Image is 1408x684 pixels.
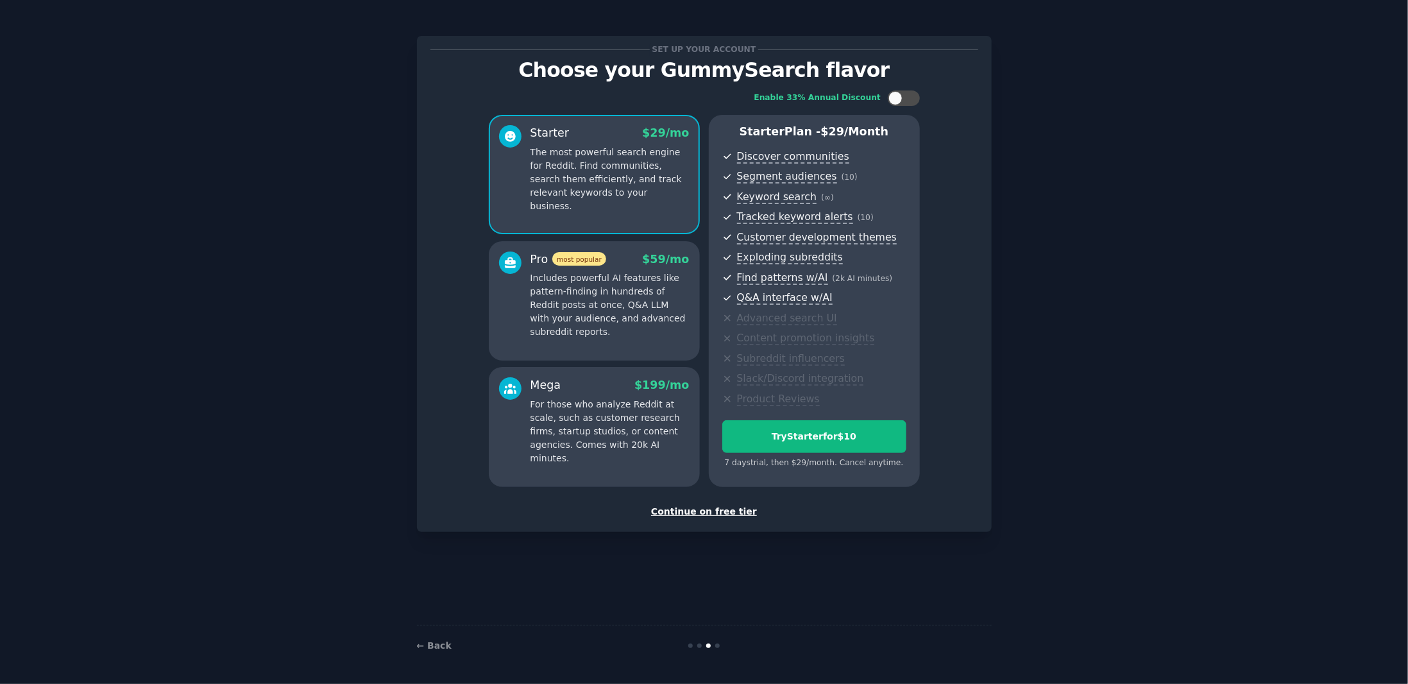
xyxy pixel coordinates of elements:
span: Discover communities [737,150,849,164]
span: Advanced search UI [737,312,837,325]
a: ← Back [417,640,452,651]
div: Starter [530,125,570,141]
p: For those who analyze Reddit at scale, such as customer research firms, startup studios, or conte... [530,398,690,465]
span: ( 2k AI minutes ) [833,274,893,283]
span: Find patterns w/AI [737,271,828,285]
button: TryStarterfor$10 [722,420,906,453]
span: Content promotion insights [737,332,875,345]
p: Includes powerful AI features like pattern-finding in hundreds of Reddit posts at once, Q&A LLM w... [530,271,690,339]
div: Enable 33% Annual Discount [754,92,881,104]
div: Try Starter for $10 [723,430,906,443]
p: Choose your GummySearch flavor [430,59,978,81]
span: Product Reviews [737,393,820,406]
span: $ 199 /mo [634,379,689,391]
span: most popular [552,252,606,266]
span: ( 10 ) [842,173,858,182]
span: Exploding subreddits [737,251,843,264]
div: 7 days trial, then $ 29 /month . Cancel anytime. [722,457,906,469]
span: Customer development themes [737,231,897,244]
div: Continue on free tier [430,505,978,518]
span: Subreddit influencers [737,352,845,366]
span: $ 29 /month [821,125,889,138]
span: Q&A interface w/AI [737,291,833,305]
div: Pro [530,252,606,268]
span: ( 10 ) [858,213,874,222]
p: The most powerful search engine for Reddit. Find communities, search them efficiently, and track ... [530,146,690,213]
div: Mega [530,377,561,393]
span: ( ∞ ) [821,193,834,202]
span: Segment audiences [737,170,837,184]
span: Tracked keyword alerts [737,210,853,224]
span: Keyword search [737,191,817,204]
span: Set up your account [650,43,758,56]
span: $ 59 /mo [642,253,689,266]
p: Starter Plan - [722,124,906,140]
span: $ 29 /mo [642,126,689,139]
span: Slack/Discord integration [737,372,864,386]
